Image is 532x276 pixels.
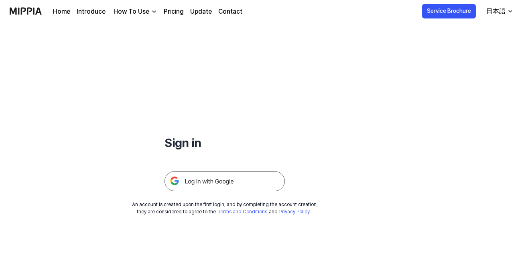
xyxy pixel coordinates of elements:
[485,6,507,16] div: 日本語
[112,7,151,16] div: How To Use
[53,7,70,16] a: Home
[132,201,318,215] div: An account is created upon the first login, and by completing the account creation, they are cons...
[218,7,242,16] a: Contact
[422,4,476,18] button: Service Brochure
[151,8,157,15] img: down
[164,7,184,16] a: Pricing
[279,209,310,215] a: Privacy Policy
[77,7,106,16] a: Introduce
[112,7,157,16] button: How To Use
[217,209,267,215] a: Terms and Conditions
[480,3,518,19] button: 日本語
[164,134,285,152] h1: Sign in
[190,7,212,16] a: Update
[164,171,285,191] img: 구글 로그인 버튼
